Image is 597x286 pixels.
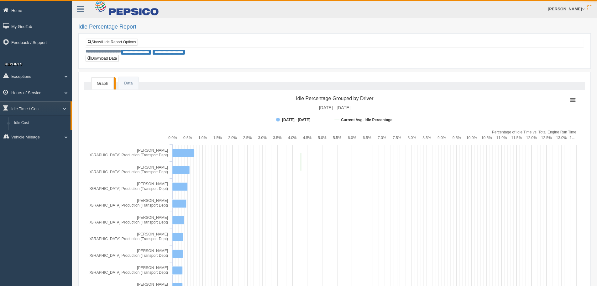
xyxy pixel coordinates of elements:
text: 12.0% [526,136,537,140]
tspan: [PERSON_NAME] [137,215,168,220]
tspan: Idle Percentage Grouped by Driver [296,96,374,101]
tspan: [DATE] - [DATE] [282,118,310,122]
a: Show/Hide Report Options [86,39,138,46]
tspan: [PERSON_NAME] [137,266,168,270]
a: Idle Cost Trend [11,128,71,140]
tspan: Nashville [GEOGRAPHIC_DATA] Production (Transport Dept) [65,153,168,157]
text: 13.0% [556,136,567,140]
text: 4.0% [288,136,297,140]
text: 11.5% [511,136,522,140]
tspan: Nashville [GEOGRAPHIC_DATA] Production (Transport Dept) [65,220,168,224]
tspan: [PERSON_NAME] [137,232,168,236]
tspan: [PERSON_NAME] [137,249,168,253]
tspan: [DATE] - [DATE] [319,105,351,110]
a: Idle Cost [11,117,71,129]
text: 9.0% [437,136,446,140]
text: 2.5% [243,136,252,140]
text: 6.5% [363,136,371,140]
text: 7.5% [393,136,401,140]
text: 10.5% [481,136,492,140]
text: 5.0% [318,136,327,140]
a: Data [118,77,138,90]
tspan: Nashville [GEOGRAPHIC_DATA] Production (Transport Dept) [65,170,168,174]
text: 7.0% [378,136,386,140]
tspan: [PERSON_NAME] [137,165,168,170]
tspan: Percentage of Idle Time vs. Total Engine Run Time [492,130,577,134]
tspan: Nashville [GEOGRAPHIC_DATA] Production (Transport Dept) [65,203,168,208]
text: 6.0% [348,136,357,140]
text: 0.5% [183,136,192,140]
a: Graph [91,77,114,90]
tspan: Nashville [GEOGRAPHIC_DATA] Production (Transport Dept) [65,253,168,258]
tspan: Current Avg. Idle Percentage [341,118,392,122]
text: 4.5% [303,136,312,140]
button: Download Data [86,55,119,62]
text: 9.5% [453,136,461,140]
text: 1.5% [213,136,222,140]
tspan: 1… [570,136,576,140]
text: 5.5% [333,136,342,140]
tspan: Nashville [GEOGRAPHIC_DATA] Production (Transport Dept) [65,186,168,191]
tspan: Nashville [GEOGRAPHIC_DATA] Production (Transport Dept) [65,270,168,275]
tspan: [PERSON_NAME] [137,148,168,153]
tspan: Nashville [GEOGRAPHIC_DATA] Production (Transport Dept) [65,237,168,241]
text: 11.0% [496,136,507,140]
text: 3.5% [273,136,282,140]
text: 8.5% [422,136,431,140]
h2: Idle Percentage Report [78,24,591,30]
text: 10.0% [466,136,477,140]
text: 3.0% [258,136,267,140]
text: 12.5% [541,136,552,140]
text: 0.0% [168,136,177,140]
tspan: [PERSON_NAME] [137,182,168,186]
text: 2.0% [228,136,237,140]
tspan: [PERSON_NAME] [137,198,168,203]
text: 8.0% [408,136,416,140]
text: 1.0% [198,136,207,140]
